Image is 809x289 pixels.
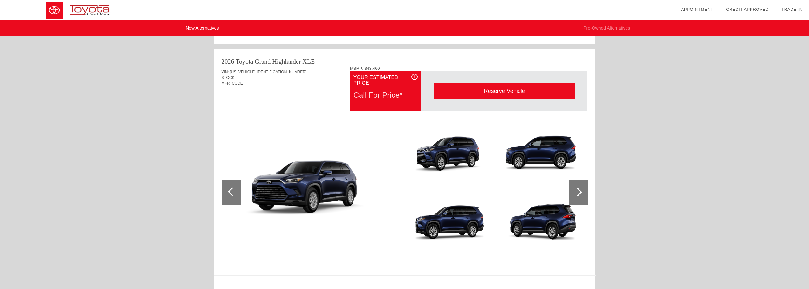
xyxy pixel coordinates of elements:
img: c216f4d0a951ab5b2f9fe3305163c488.png [407,194,494,259]
div: Reserve Vehicle [434,83,575,99]
div: MSRP: $48,460 [350,66,588,71]
div: 2026 Toyota Grand Highlander [222,57,301,66]
span: MFR. CODE: [222,81,244,86]
a: Trade-In [781,7,803,12]
a: Credit Approved [726,7,769,12]
span: STOCK: [222,76,236,80]
img: ced1cbbcca9cb5a5c7ef9694a7f59cdb.png [222,142,402,243]
div: Quoted on [DATE] 11:37:55 AM [222,96,588,106]
a: Appointment [681,7,713,12]
div: XLE [302,57,315,66]
span: VIN: [222,70,229,74]
img: 61e7b9dfb0c4941f5aebc64f7232fdfa.png [497,194,585,259]
div: Call For Price* [353,87,418,103]
span: [US_VEHICLE_IDENTIFICATION_NUMBER] [230,70,306,74]
img: ce17d06a75d59f9a7adff5e6956322f1.png [497,125,585,190]
div: Your Estimated Price [353,74,418,87]
img: fb9b8db0036cffb32834a4abbe50a679.png [407,125,494,190]
div: i [411,74,418,80]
